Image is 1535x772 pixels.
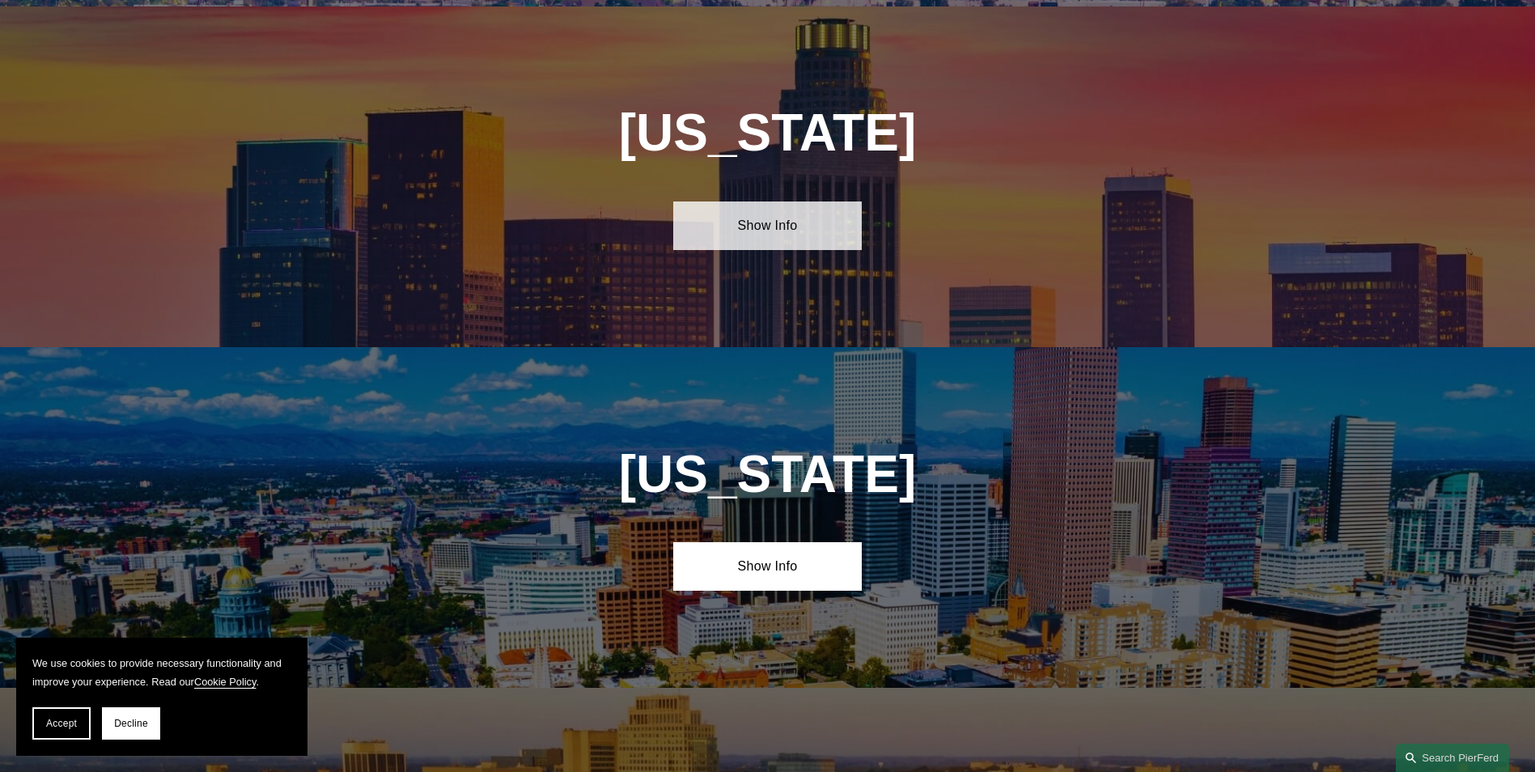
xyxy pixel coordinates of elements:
[32,707,91,740] button: Accept
[532,445,1003,504] h1: [US_STATE]
[673,201,862,250] a: Show Info
[1396,744,1509,772] a: Search this site
[32,654,291,691] p: We use cookies to provide necessary functionality and improve your experience. Read our .
[46,718,77,729] span: Accept
[673,542,862,591] a: Show Info
[102,707,160,740] button: Decline
[16,638,307,756] section: Cookie banner
[532,104,1003,163] h1: [US_STATE]
[194,676,257,688] a: Cookie Policy
[114,718,148,729] span: Decline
